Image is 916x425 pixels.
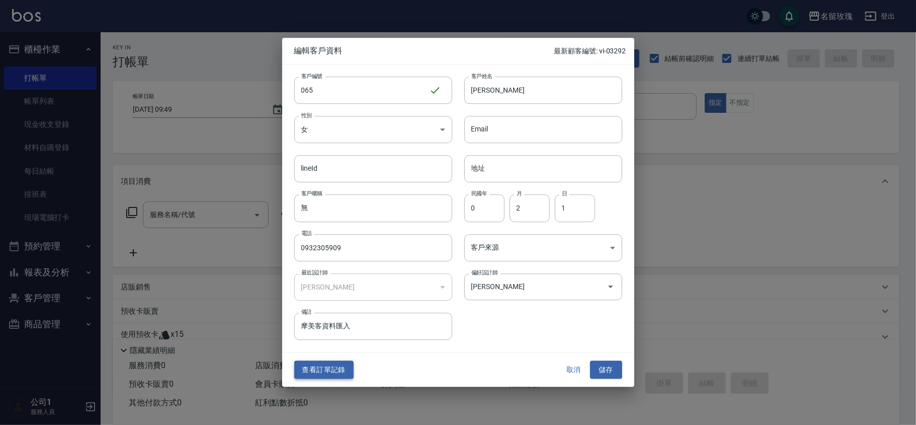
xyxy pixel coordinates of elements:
[301,230,312,237] label: 電話
[301,72,322,80] label: 客戶編號
[294,273,452,301] div: [PERSON_NAME]
[301,269,327,276] label: 最近設計師
[590,361,622,379] button: 儲存
[517,190,522,198] label: 月
[554,46,626,56] p: 最新顧客編號: vi-03292
[301,111,312,119] label: 性別
[471,72,492,80] label: 客戶姓名
[301,190,322,198] label: 客戶暱稱
[294,46,554,56] span: 編輯客戶資料
[558,361,590,379] button: 取消
[294,116,452,143] div: 女
[603,279,619,295] button: Open
[562,190,567,198] label: 日
[471,269,497,276] label: 偏好設計師
[471,190,487,198] label: 民國年
[294,361,354,379] button: 查看訂單記錄
[301,308,312,316] label: 備註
